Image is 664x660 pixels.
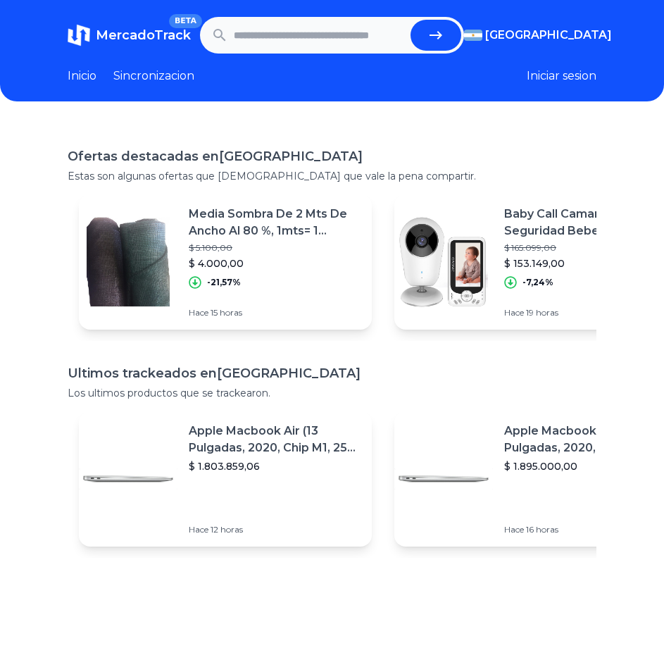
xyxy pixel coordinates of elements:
img: Featured image [394,213,493,311]
button: [GEOGRAPHIC_DATA] [464,27,596,44]
p: -7,24% [522,277,553,288]
p: $ 4.000,00 [189,256,361,270]
img: Featured image [79,430,177,528]
p: Hace 15 horas [189,307,361,318]
span: [GEOGRAPHIC_DATA] [485,27,612,44]
p: Los ultimos productos que se trackearon. [68,386,596,400]
a: Featured imageMedia Sombra De 2 Mts De Ancho Al 80 %, 1mts= 1 Unidad!!$ 5.100,00$ 4.000,00-21,57%... [79,194,372,330]
p: -21,57% [207,277,241,288]
a: Inicio [68,68,96,85]
p: $ 5.100,00 [189,242,361,254]
span: BETA [169,14,202,28]
p: $ 1.803.859,06 [189,459,361,473]
p: Apple Macbook Air (13 Pulgadas, 2020, Chip M1, 256 Gb De Ssd, 8 Gb De Ram) - Plata [189,423,361,456]
p: Estas son algunas ofertas que [DEMOGRAPHIC_DATA] que vale la pena compartir. [68,169,596,183]
img: Featured image [394,430,493,528]
button: Iniciar sesion [527,68,596,85]
a: Sincronizacion [113,68,194,85]
h1: Ultimos trackeados en [GEOGRAPHIC_DATA] [68,363,596,383]
a: Featured imageApple Macbook Air (13 Pulgadas, 2020, Chip M1, 256 Gb De Ssd, 8 Gb De Ram) - Plata$... [79,411,372,547]
p: Hace 12 horas [189,524,361,535]
a: MercadoTrackBETA [68,24,191,46]
img: Featured image [79,213,177,311]
h1: Ofertas destacadas en [GEOGRAPHIC_DATA] [68,147,596,166]
img: MercadoTrack [68,24,90,46]
span: MercadoTrack [96,27,191,43]
p: Media Sombra De 2 Mts De Ancho Al 80 %, 1mts= 1 Unidad!! [189,206,361,239]
img: Argentina [464,30,482,41]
